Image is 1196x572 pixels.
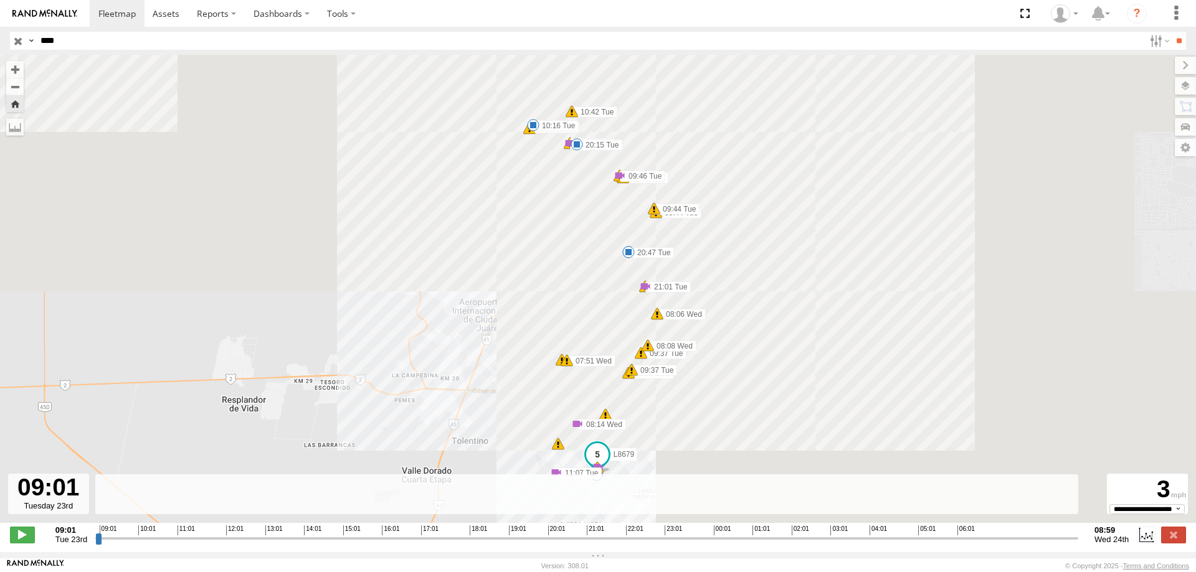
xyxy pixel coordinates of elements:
[1127,4,1147,24] i: ?
[138,525,156,535] span: 10:01
[620,171,665,182] label: 09:46 Tue
[665,525,682,535] span: 23:01
[648,340,696,352] label: 08:08 Wed
[10,527,35,543] label: Play/Stop
[570,138,615,149] label: 20:05 Tue
[591,461,604,474] div: 65
[1175,139,1196,156] label: Map Settings
[656,207,701,218] label: 09:44 Tue
[1094,535,1129,544] span: Wed 24th Sep 2025
[55,535,87,544] span: Tue 23rd Sep 2025
[1109,476,1186,504] div: 3
[632,365,677,376] label: 09:37 Tue
[1123,562,1189,570] a: Terms and Conditions
[55,525,87,535] strong: 09:01
[552,438,564,450] div: 6
[26,32,36,50] label: Search Query
[562,355,610,366] label: 07:50 Wed
[304,525,321,535] span: 14:01
[1145,32,1172,50] label: Search Filter Options
[870,525,887,535] span: 04:01
[629,247,674,258] label: 20:47 Tue
[623,172,668,184] label: 09:46 Tue
[641,348,686,359] label: 09:37 Tue
[343,525,361,535] span: 15:01
[226,525,244,535] span: 12:01
[265,525,283,535] span: 13:01
[523,122,536,134] div: 5
[178,525,195,535] span: 11:01
[6,78,24,95] button: Zoom out
[614,449,634,458] span: L8679
[918,525,936,535] span: 05:01
[1161,527,1186,543] label: Close
[6,61,24,78] button: Zoom in
[657,309,706,320] label: 08:06 Wed
[533,120,579,131] label: 10:16 Tue
[548,525,566,535] span: 20:01
[587,525,604,535] span: 21:01
[100,525,117,535] span: 09:01
[6,95,24,112] button: Zoom Home
[572,106,617,118] label: 10:42 Tue
[470,525,487,535] span: 18:01
[577,139,622,151] label: 20:15 Tue
[577,419,626,430] label: 08:14 Wed
[792,525,809,535] span: 02:01
[592,461,604,473] div: 28
[1065,562,1189,570] div: © Copyright 2025 -
[509,525,526,535] span: 19:01
[1094,525,1129,535] strong: 08:59
[556,467,602,479] label: 11:07 Tue
[421,525,439,535] span: 17:01
[12,9,77,18] img: rand-logo.svg
[626,525,643,535] span: 22:01
[599,408,612,421] div: 5
[957,525,975,535] span: 06:01
[654,204,700,215] label: 09:44 Tue
[6,118,24,136] label: Measure
[714,525,731,535] span: 00:01
[830,525,848,535] span: 03:01
[534,122,580,133] label: 10:25 Tue
[7,560,64,572] a: Visit our Website
[567,355,615,367] label: 07:51 Wed
[1046,4,1083,23] div: MANUEL HERNANDEZ
[645,281,691,293] label: 21:01 Tue
[752,525,770,535] span: 01:01
[541,562,589,570] div: Version: 308.01
[382,525,399,535] span: 16:01
[629,368,674,379] label: 09:36 Tue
